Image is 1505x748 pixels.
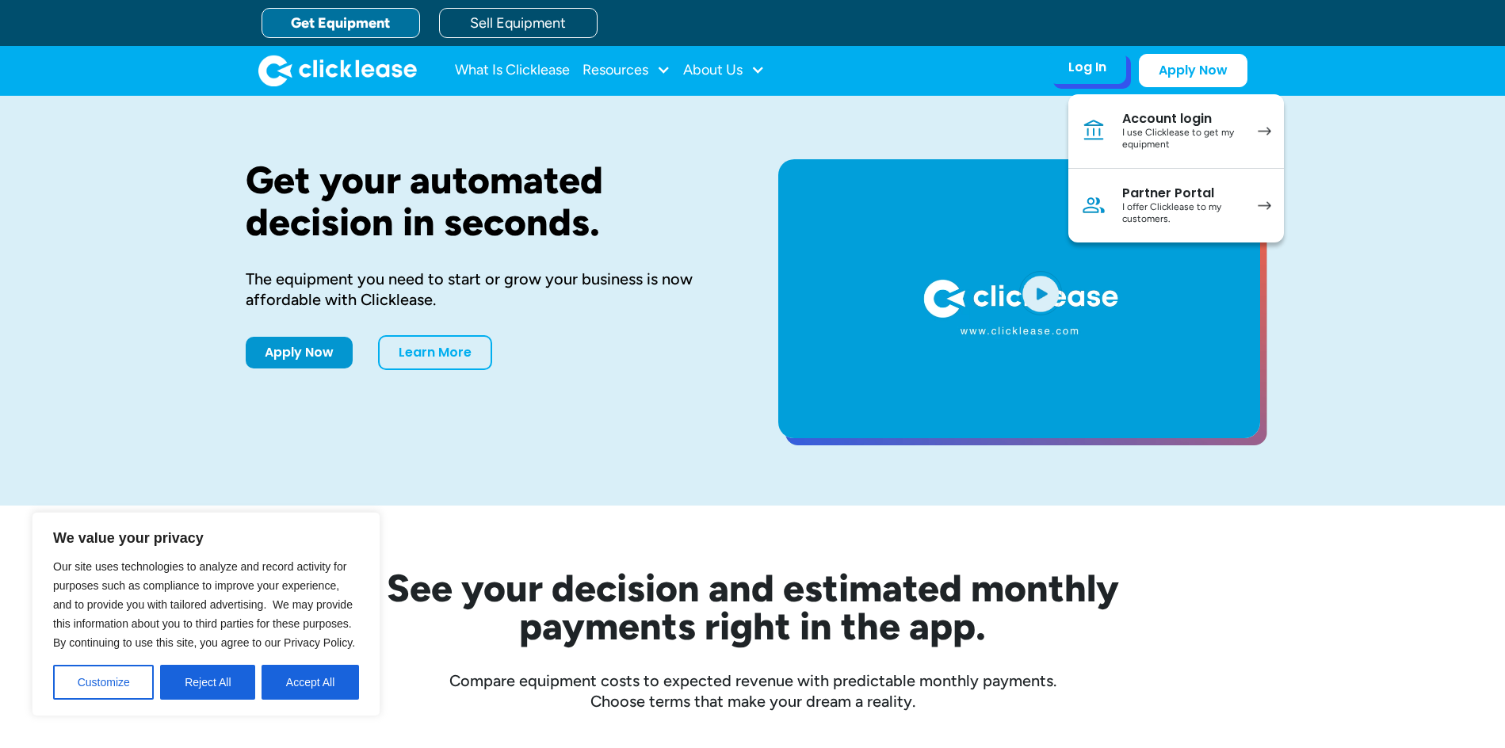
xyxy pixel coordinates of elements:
[1068,94,1284,169] a: Account loginI use Clicklease to get my equipment
[439,8,598,38] a: Sell Equipment
[1258,127,1271,135] img: arrow
[1068,94,1284,242] nav: Log In
[1122,111,1242,127] div: Account login
[262,8,420,38] a: Get Equipment
[246,670,1260,712] div: Compare equipment costs to expected revenue with predictable monthly payments. Choose terms that ...
[778,159,1260,438] a: open lightbox
[1122,127,1242,151] div: I use Clicklease to get my equipment
[1068,169,1284,242] a: Partner PortalI offer Clicklease to my customers.
[1068,59,1106,75] div: Log In
[246,337,353,368] a: Apply Now
[1258,201,1271,210] img: arrow
[1122,185,1242,201] div: Partner Portal
[32,512,380,716] div: We value your privacy
[1122,201,1242,226] div: I offer Clicklease to my customers.
[258,55,417,86] a: home
[53,529,359,548] p: We value your privacy
[246,159,728,243] h1: Get your automated decision in seconds.
[258,55,417,86] img: Clicklease logo
[583,55,670,86] div: Resources
[1081,118,1106,143] img: Bank icon
[1081,193,1106,218] img: Person icon
[53,665,154,700] button: Customize
[262,665,359,700] button: Accept All
[309,569,1197,645] h2: See your decision and estimated monthly payments right in the app.
[455,55,570,86] a: What Is Clicklease
[53,560,355,649] span: Our site uses technologies to analyze and record activity for purposes such as compliance to impr...
[378,335,492,370] a: Learn More
[683,55,765,86] div: About Us
[246,269,728,310] div: The equipment you need to start or grow your business is now affordable with Clicklease.
[160,665,255,700] button: Reject All
[1139,54,1247,87] a: Apply Now
[1019,271,1062,315] img: Blue play button logo on a light blue circular background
